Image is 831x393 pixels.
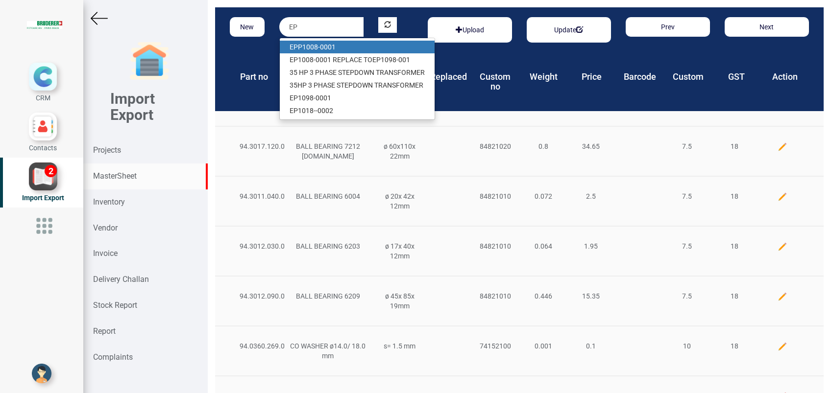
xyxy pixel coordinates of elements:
[280,191,376,201] div: BALL BEARING 6004
[93,249,118,258] strong: Invoice
[663,141,711,151] div: 7.5
[45,165,57,177] div: 2
[110,90,155,123] b: Import Export
[711,141,759,151] div: 18
[527,72,560,82] h4: Weight
[93,145,121,155] strong: Projects
[663,291,711,301] div: 7.5
[519,141,567,151] div: 0.8
[93,223,118,232] strong: Vendor
[567,341,615,351] div: 0.1
[230,17,265,37] button: New
[778,342,787,351] img: edit.png
[93,171,137,181] strong: MasterSheet
[626,17,710,37] button: Prev
[471,141,519,151] div: 84821020
[567,141,615,151] div: 34.65
[376,341,424,351] div: s= 1.5 mm
[663,341,711,351] div: 10
[280,41,435,53] a: EPP1008-0001
[575,72,608,82] h4: Price
[279,17,364,37] input: Serach by product part no
[232,191,280,201] div: 94.3011.040.0
[519,241,567,251] div: 0.064
[36,94,50,102] span: CRM
[237,72,270,82] h4: Part no
[93,352,133,362] strong: Complaints
[519,191,567,201] div: 0.072
[567,241,615,251] div: 1.95
[623,72,657,82] h4: Barcode
[471,291,519,301] div: 84821010
[376,191,424,211] div: ø 20x 42x 12mm
[471,241,519,251] div: 84821010
[232,141,280,151] div: 94.3017.120.0
[711,341,759,351] div: 18
[720,72,753,82] h4: GST
[29,144,57,152] span: Contacts
[372,56,381,64] strong: EP
[280,291,376,301] div: BALL BEARING 6209
[344,81,353,89] strong: EP
[130,42,169,81] img: garage-closed.png
[93,275,149,284] strong: Delivery Challan
[478,72,512,92] h4: Custom no
[471,191,519,201] div: 84821010
[290,107,298,115] strong: EP
[778,142,787,152] img: edit.png
[711,291,759,301] div: 18
[450,22,490,38] button: Upload
[280,53,435,66] a: EP1008-0001 REPLACE TOEP1098-001
[280,141,376,161] div: BALL BEARING 7212 [DOMAIN_NAME]
[778,292,787,301] img: edit.png
[337,56,345,64] strong: EP
[663,241,711,251] div: 7.5
[711,191,759,201] div: 18
[290,56,298,64] strong: EP
[519,291,567,301] div: 0.446
[93,197,125,207] strong: Inventory
[232,291,280,301] div: 94.3012.090.0
[22,194,64,202] span: Import Export
[280,241,376,251] div: BALL BEARING 6203
[280,341,376,361] div: CO WASHER ø14.0/ 18.0 mm
[567,291,615,301] div: 15.35
[93,326,116,336] strong: Report
[93,301,137,310] strong: Stock Report
[376,241,424,261] div: ø 17x 40x 12mm
[346,69,354,76] strong: EP
[671,72,705,82] h4: Custom
[280,104,435,117] a: EP1018--0002
[376,291,424,311] div: ø 45x 85x 19mm
[232,241,280,251] div: 94.3012.030.0
[725,17,809,37] button: Next
[280,92,435,104] a: EP1098-0001
[428,17,512,43] div: Basic example
[280,79,435,92] a: 35HP 3 PHASE STEPDOWN TRANSFORMER
[711,241,759,251] div: 18
[376,141,424,161] div: ø 60x110x 22mm
[768,72,801,82] h4: Action
[280,66,435,79] a: 35 HP 3 PHASE STEPDOWN TRANSFORMER
[290,94,298,102] strong: EP
[430,72,464,82] h4: Replaced
[778,242,787,252] img: edit.png
[567,191,615,201] div: 2.5
[663,191,711,201] div: 7.5
[232,341,280,351] div: 94.0360.269.0
[471,341,519,351] div: 74152100
[290,43,298,51] strong: EP
[778,192,787,202] img: edit.png
[519,341,567,351] div: 0.001
[527,17,611,43] div: Basic example
[548,22,589,38] button: Update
